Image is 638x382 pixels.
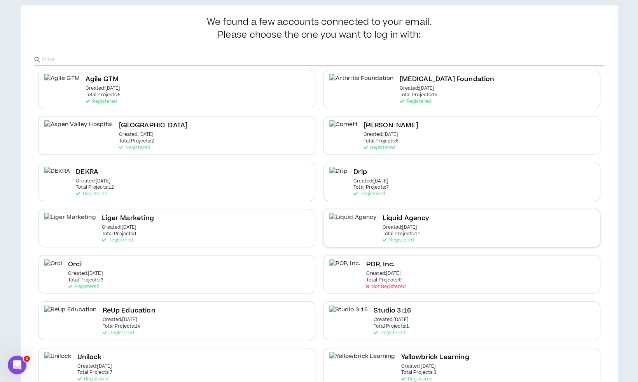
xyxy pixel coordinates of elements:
p: Created: [DATE] [401,364,435,369]
p: Created: [DATE] [68,271,103,276]
h2: ReUp Education [102,306,155,316]
p: Total Projects: 12 [76,185,114,190]
p: Total Projects: 15 [399,92,437,98]
p: Created: [DATE] [119,132,153,137]
span: 1 [24,356,30,362]
h2: Studio 3:16 [374,306,411,316]
img: Studio 3:16 [329,306,368,323]
p: Registered [399,99,430,104]
p: Registered [363,145,394,151]
p: Created: [DATE] [382,225,417,230]
h2: [PERSON_NAME] [363,120,418,131]
h2: Liquid Agency [382,213,429,224]
img: Agile GTM [44,74,80,92]
img: Liquid Agency [329,213,377,231]
p: Registered [119,145,150,151]
p: Registered [102,330,133,336]
p: Registered [401,377,432,382]
img: Aspen Valley Hospital [44,120,113,138]
p: Total Projects: 7 [353,185,389,190]
p: Created: [DATE] [363,132,398,137]
h2: Unilock [77,352,101,363]
img: ReUp Education [44,306,97,323]
p: Total Projects: 3 [68,278,103,283]
p: Registered [76,191,107,197]
p: Created: [DATE] [86,86,120,91]
p: Total Projects: 6 [363,139,399,144]
h2: Liger Marketing [102,213,154,224]
p: Registered [77,377,108,382]
h2: DEKRA [76,167,98,177]
p: Created: [DATE] [76,179,110,184]
img: Arthritis Foundation [329,74,394,92]
p: Total Projects: 2 [119,139,154,144]
p: Total Projects: 0 [366,278,402,283]
p: Created: [DATE] [374,317,408,323]
p: Created: [DATE] [353,179,388,184]
img: DEKRA [44,167,70,184]
p: Created: [DATE] [102,225,136,230]
img: POP, Inc. [329,259,360,277]
p: Registered [68,284,99,290]
img: Cornett [329,120,358,138]
img: Unilock [44,352,72,370]
p: Registered [353,191,385,197]
p: Created: [DATE] [399,86,434,91]
h3: We found a few accounts connected to your email. [34,17,604,40]
p: Total Projects: 5 [86,92,121,98]
p: Created: [DATE] [366,271,401,276]
img: Liger Marketing [44,213,96,231]
h2: Yellowbrick Learning [401,352,469,363]
p: Total Projects: 1 [374,324,409,329]
iframe: Intercom live chat [8,356,26,374]
p: Registered [86,99,117,104]
p: Total Projects: 3 [401,370,436,375]
h2: Drip [353,167,367,177]
p: Created: [DATE] [77,364,112,369]
p: Registered [102,238,133,243]
p: Total Projects: 1 [102,231,137,237]
h2: [MEDICAL_DATA] Foundation [399,74,494,85]
h2: POP, Inc. [366,259,395,270]
img: Yellowbrick Learning [329,352,395,370]
h2: Agile GTM [86,74,119,85]
p: Total Projects: 7 [77,370,112,375]
p: Registered [374,330,405,336]
p: Not Registered [366,284,406,290]
h2: Orci [68,259,82,270]
input: Filter.. [42,54,604,66]
img: Drip [329,167,348,184]
p: Total Projects: 14 [102,324,140,329]
p: Total Projects: 11 [382,231,420,237]
p: Registered [382,238,413,243]
img: Orci [44,259,63,277]
p: Created: [DATE] [102,317,137,323]
span: Please choose the one you want to log in with: [218,30,420,41]
h2: [GEOGRAPHIC_DATA] [119,120,187,131]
